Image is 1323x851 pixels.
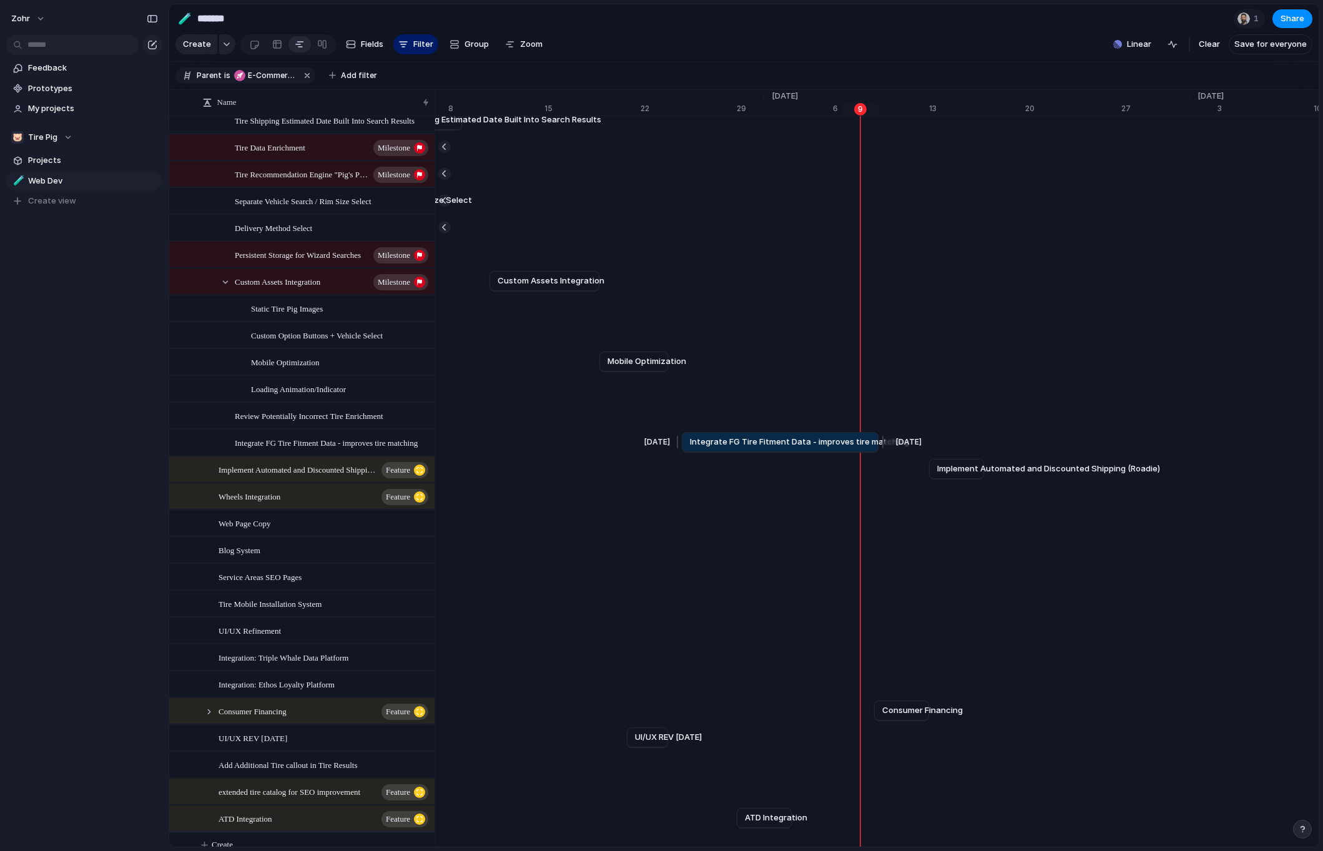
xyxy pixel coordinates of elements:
[690,433,870,451] a: Integrate FG Tire Fitment Data - improves tire matching
[219,489,280,503] span: Wheels Integration
[1234,38,1307,51] span: Save for everyone
[6,59,162,77] a: Feedback
[378,247,410,264] span: Milestone
[607,352,660,371] a: Mobile Optimization
[219,650,348,664] span: Integration: Triple Whale Data Platform
[386,810,410,828] span: Feature
[219,623,281,637] span: UI/UX Refinement
[235,167,370,181] span: Tire Recommendation Engine "Pig's Pick" V2
[393,34,438,54] button: Filter
[465,38,489,51] span: Group
[1108,35,1156,54] button: Linear
[500,34,548,54] button: Zoom
[635,728,660,747] a: UI/UX REV [DATE]
[6,99,162,118] a: My projects
[737,103,764,114] div: 29
[1254,12,1262,25] span: 1
[235,220,312,235] span: Delivery Method Select
[251,328,383,342] span: Custom Option Buttons + Vehicle Select
[373,274,428,290] button: Milestone
[498,272,591,290] a: Custom Assets Integration
[219,569,302,584] span: Service Areas SEO Pages
[251,381,346,396] span: Loading Animation/Indicator
[745,812,807,824] span: ATD Integration
[11,131,24,144] div: 🐷
[322,67,385,84] button: Add filter
[219,677,335,691] span: Integration: Ethos Loyalty Platform
[28,82,158,95] span: Prototypes
[1217,103,1314,114] div: 3
[378,273,410,291] span: Milestone
[386,461,410,479] span: Feature
[11,175,24,187] button: 🧪
[1199,38,1220,51] span: Clear
[1281,12,1304,25] span: Share
[6,192,162,210] button: Create view
[639,436,674,448] div: [DATE]
[882,704,963,717] span: Consumer Financing
[219,730,287,745] span: UI/UX REV [DATE]
[28,154,158,167] span: Projects
[690,436,909,448] span: Integrate FG Tire Fitment Data - improves tire matching
[764,90,805,102] span: [DATE]
[222,69,233,82] button: is
[381,489,428,505] button: Feature
[219,757,357,772] span: Add Additional Tire callout in Tire Results
[219,462,378,476] span: Implement Automated and Discounted Shipping (Roadie)
[498,275,604,287] span: Custom Assets Integration
[386,488,410,506] span: Feature
[6,9,52,29] button: zohr
[219,704,287,718] span: Consumer Financing
[6,128,162,147] button: 🐷Tire Pig
[217,96,237,109] span: Name
[248,70,297,81] span: E-Commerce Web Dev
[1229,34,1312,54] button: Save for everyone
[1025,103,1121,114] div: 20
[235,140,305,154] span: Tire Data Enrichment
[520,38,543,51] span: Zoom
[219,543,260,557] span: Blog System
[251,301,323,315] span: Static Tire Pig Images
[6,151,162,170] a: Projects
[937,460,976,478] a: Implement Automated and Discounted Shipping (Roadie)
[235,435,418,450] span: Integrate FG Tire Fitment Data - improves tire matching
[373,140,428,156] button: Milestone
[641,103,737,114] div: 22
[885,436,936,448] div: [DATE]
[28,102,158,115] span: My projects
[373,247,428,263] button: Milestone
[833,103,929,114] div: 6
[197,70,222,81] span: Parent
[341,34,388,54] button: Fields
[413,38,433,51] span: Filter
[232,69,299,82] button: E-Commerce Web Dev
[219,811,272,825] span: ATD Integration
[178,10,192,27] div: 🧪
[235,247,361,262] span: Persistent Storage for Wizard Searches
[361,38,383,51] span: Fields
[224,70,230,81] span: is
[28,62,158,74] span: Feedback
[235,408,383,423] span: Review Potentially Incorrect Tire Enrichment
[212,839,233,851] span: Create
[443,34,495,54] button: Group
[448,103,544,114] div: 8
[28,131,57,144] span: Tire Pig
[1121,103,1190,114] div: 27
[251,355,319,369] span: Mobile Optimization
[378,166,410,184] span: Milestone
[1272,9,1312,28] button: Share
[235,274,320,288] span: Custom Assets Integration
[381,811,428,827] button: Feature
[882,701,921,720] a: Consumer Financing
[388,111,454,129] a: Tire Shipping Estimated Date Built Into Search Results
[378,139,410,157] span: Milestone
[381,784,428,800] button: Feature
[381,462,428,478] button: Feature
[6,172,162,190] a: 🧪Web Dev
[381,704,428,720] button: Feature
[175,34,217,54] button: Create
[341,70,377,81] span: Add filter
[235,194,371,208] span: Separate Vehicle Search / Rim Size Select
